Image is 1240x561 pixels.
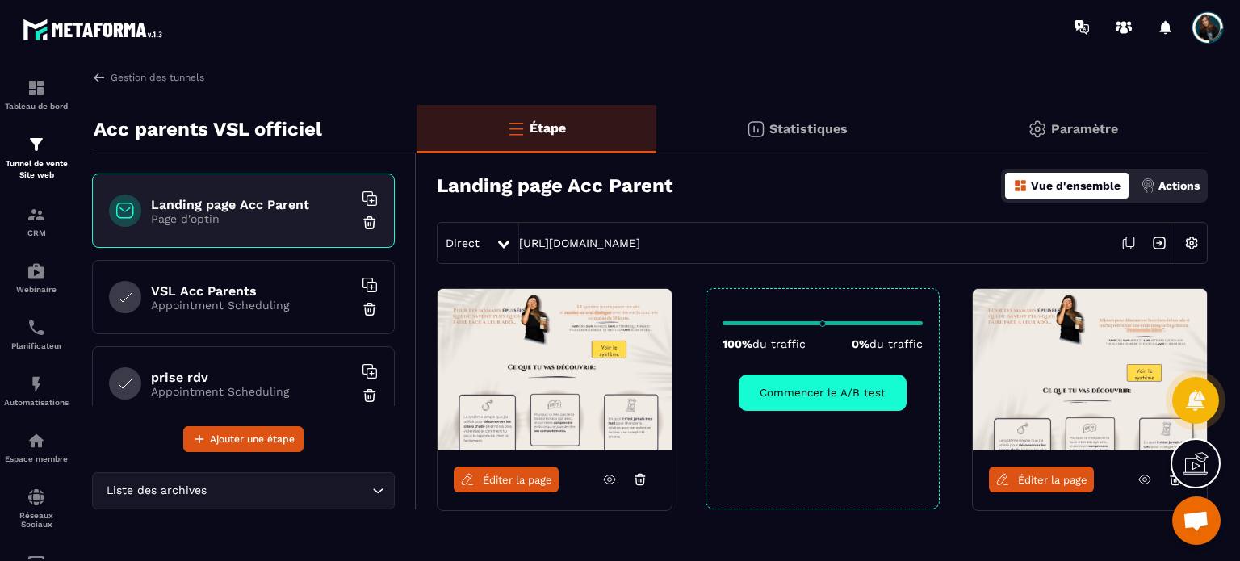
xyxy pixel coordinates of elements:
[362,215,378,231] img: trash
[151,370,353,385] h6: prise rdv
[454,467,559,492] a: Éditer la page
[4,285,69,294] p: Webinaire
[23,15,168,44] img: logo
[4,419,69,475] a: automationsautomationsEspace membre
[4,341,69,350] p: Planificateur
[4,66,69,123] a: formationformationTableau de bord
[151,385,353,398] p: Appointment Scheduling
[27,78,46,98] img: formation
[1028,119,1047,139] img: setting-gr.5f69749f.svg
[27,488,46,507] img: social-network
[4,123,69,193] a: formationformationTunnel de vente Site web
[869,337,923,350] span: du traffic
[769,121,848,136] p: Statistiques
[151,197,353,212] h6: Landing page Acc Parent
[27,318,46,337] img: scheduler
[4,454,69,463] p: Espace membre
[151,299,353,312] p: Appointment Scheduling
[973,289,1207,450] img: image
[94,113,322,145] p: Acc parents VSL officiel
[4,398,69,407] p: Automatisations
[27,375,46,394] img: automations
[4,158,69,181] p: Tunnel de vente Site web
[1018,474,1087,486] span: Éditer la page
[4,475,69,541] a: social-networksocial-networkRéseaux Sociaux
[4,102,69,111] p: Tableau de bord
[1172,496,1221,545] div: Ouvrir le chat
[1031,179,1121,192] p: Vue d'ensemble
[506,119,526,138] img: bars-o.4a397970.svg
[103,482,210,500] span: Liste des archives
[4,193,69,249] a: formationformationCRM
[92,70,204,85] a: Gestion des tunnels
[151,283,353,299] h6: VSL Acc Parents
[1176,228,1207,258] img: setting-w.858f3a88.svg
[151,212,353,225] p: Page d'optin
[437,174,672,197] h3: Landing page Acc Parent
[1158,179,1200,192] p: Actions
[4,306,69,362] a: schedulerschedulerPlanificateur
[752,337,806,350] span: du traffic
[27,135,46,154] img: formation
[4,362,69,419] a: automationsautomationsAutomatisations
[1051,121,1118,136] p: Paramètre
[1013,178,1028,193] img: dashboard-orange.40269519.svg
[530,120,566,136] p: Étape
[989,467,1094,492] a: Éditer la page
[4,249,69,306] a: automationsautomationsWebinaire
[92,70,107,85] img: arrow
[1141,178,1155,193] img: actions.d6e523a2.png
[27,431,46,450] img: automations
[723,337,806,350] p: 100%
[446,237,480,249] span: Direct
[746,119,765,139] img: stats.20deebd0.svg
[1144,228,1175,258] img: arrow-next.bcc2205e.svg
[4,228,69,237] p: CRM
[362,301,378,317] img: trash
[92,472,395,509] div: Search for option
[519,237,640,249] a: [URL][DOMAIN_NAME]
[852,337,923,350] p: 0%
[739,375,907,411] button: Commencer le A/B test
[210,431,295,447] span: Ajouter une étape
[27,205,46,224] img: formation
[438,289,672,450] img: image
[183,426,304,452] button: Ajouter une étape
[362,387,378,404] img: trash
[210,482,368,500] input: Search for option
[483,474,552,486] span: Éditer la page
[27,262,46,281] img: automations
[4,511,69,529] p: Réseaux Sociaux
